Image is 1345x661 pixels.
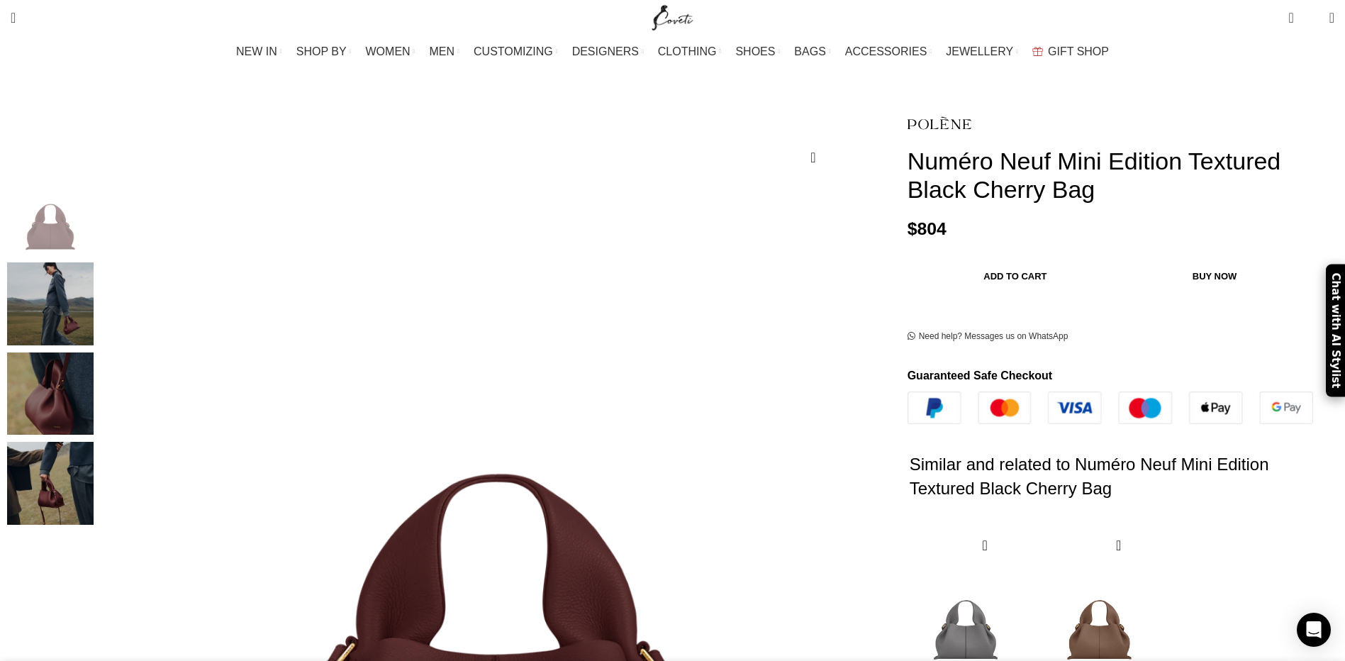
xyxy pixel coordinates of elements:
a: Search [4,4,23,32]
span: 0 [1307,14,1318,25]
img: Polene [908,106,971,140]
img: Polene bags [7,352,94,435]
strong: Guaranteed Safe Checkout [908,370,1053,382]
a: Need help? Messages us on WhatsApp [908,331,1068,343]
div: My Wishlist [1305,4,1319,32]
a: WOMEN [366,38,415,66]
a: ACCESSORIES [845,38,932,66]
img: guaranteed-safe-checkout-bordered.j [908,392,1313,425]
h2: Similar and related to Numéro Neuf Mini Edition Textured Black Cherry Bag [910,424,1315,528]
img: Polene Paris [7,442,94,525]
bdi: 804 [908,220,947,239]
img: GiftBag [1032,47,1043,56]
img: Polene bag [7,262,94,345]
div: 2 / 4 [7,262,94,352]
a: SHOP BY [296,38,352,66]
a: BAGS [794,38,830,66]
a: Quick view [976,537,994,555]
a: Site logo [649,11,696,23]
span: SHOP BY [296,45,347,58]
a: DESIGNERS [572,38,644,66]
span: DESIGNERS [572,45,639,58]
span: ACCESSORIES [845,45,927,58]
span: WOMEN [366,45,411,58]
span: CLOTHING [658,45,717,58]
h1: Numéro Neuf Mini Edition Textured Black Cherry Bag [908,147,1334,205]
button: Buy now [1123,262,1306,291]
div: 1 / 4 [7,173,94,263]
a: JEWELLERY [946,38,1018,66]
a: CLOTHING [658,38,722,66]
span: NEW IN [236,45,277,58]
a: CUSTOMIZING [474,38,558,66]
span: CUSTOMIZING [474,45,553,58]
span: $ [908,220,917,239]
a: SHOES [735,38,780,66]
span: BAGS [794,45,825,58]
div: Main navigation [4,38,1341,66]
span: SHOES [735,45,775,58]
div: 3 / 4 [7,352,94,443]
span: MEN [430,45,455,58]
span: JEWELLERY [946,45,1013,58]
span: GIFT SHOP [1048,45,1109,58]
div: 4 / 4 [7,442,94,532]
a: 0 [1281,4,1300,32]
span: 0 [1290,7,1300,18]
a: NEW IN [236,38,282,66]
div: Open Intercom Messenger [1297,613,1331,647]
a: Quick view [1110,537,1127,555]
a: MEN [430,38,459,66]
img: Polene [7,173,94,256]
button: Add to cart [915,262,1117,291]
a: GIFT SHOP [1032,38,1109,66]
